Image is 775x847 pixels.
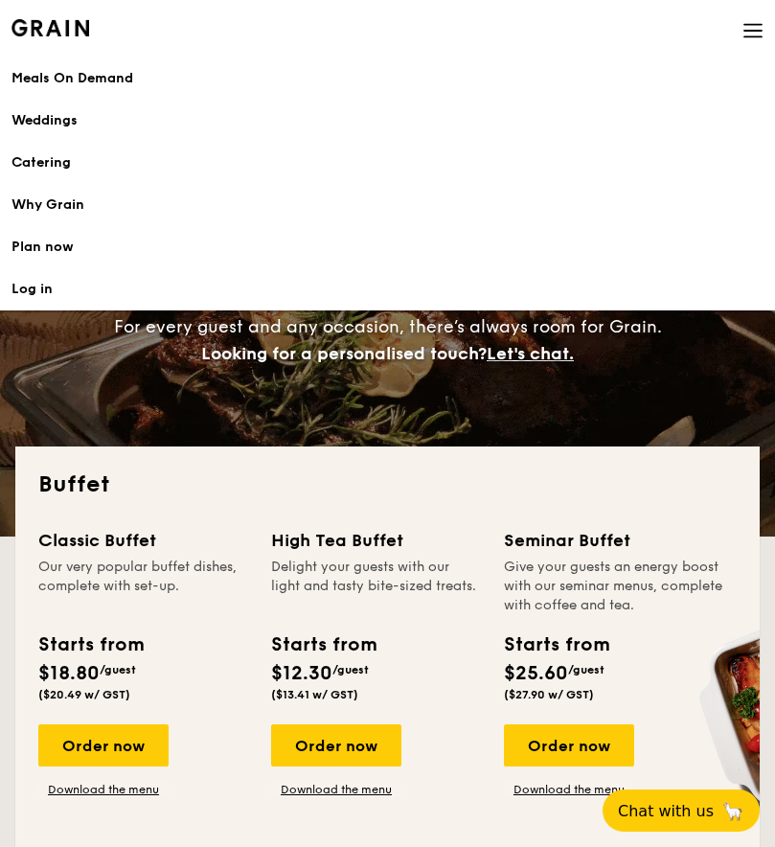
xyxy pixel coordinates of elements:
[271,662,332,685] span: $12.30
[11,153,764,172] h1: Catering
[504,630,608,659] div: Starts from
[721,800,744,822] span: 🦙
[504,724,634,767] div: Order now
[603,790,760,832] button: Chat with us🦙
[11,69,764,88] div: Meals On Demand
[11,19,89,36] img: Grain
[11,19,89,36] a: Logotype
[38,782,169,797] a: Download the menu
[11,57,764,100] a: Meals On Demand
[114,289,662,364] span: And we have great food. For every guest and any occasion, there’s always room for Grain.
[11,111,764,130] div: Weddings
[332,663,369,676] span: /guest
[38,527,248,554] div: Classic Buffet
[11,100,764,142] a: Weddings
[38,724,169,767] div: Order now
[271,688,358,701] span: ($13.41 w/ GST)
[271,724,401,767] div: Order now
[38,662,100,685] span: $18.80
[11,195,764,215] div: Why Grain
[11,184,764,226] a: Why Grain
[271,782,401,797] a: Download the menu
[504,782,634,797] a: Download the menu
[504,527,728,554] div: Seminar Buffet
[271,630,368,659] div: Starts from
[201,343,487,364] span: Looking for a personalised touch?
[11,142,764,184] a: Catering
[100,663,136,676] span: /guest
[38,688,130,701] span: ($20.49 w/ GST)
[271,527,481,554] div: High Tea Buffet
[618,802,714,820] span: Chat with us
[487,343,574,364] span: Let's chat.
[568,663,604,676] span: /guest
[11,268,764,310] a: Log in
[38,469,737,500] h2: Buffet
[11,226,764,268] a: Plan now
[504,662,568,685] span: $25.60
[742,20,764,41] img: icon-hamburger-menu.db5d7e83.svg
[504,688,594,701] span: ($27.90 w/ GST)
[504,558,728,615] div: Give your guests an energy boost with our seminar menus, complete with coffee and tea.
[271,558,481,615] div: Delight your guests with our light and tasty bite-sized treats.
[38,630,135,659] div: Starts from
[38,558,248,615] div: Our very popular buffet dishes, complete with set-up.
